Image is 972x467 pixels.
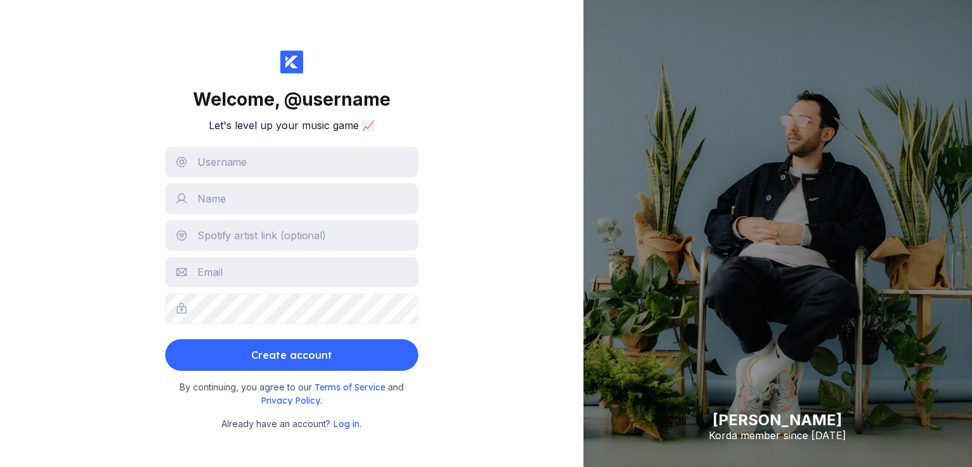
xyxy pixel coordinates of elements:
small: Already have an account? . [221,417,361,431]
div: Create account [251,342,332,368]
a: Terms of Service [315,382,388,392]
span: username [302,89,390,110]
input: Username [165,147,418,177]
span: @ [284,89,302,110]
input: Name [165,184,418,214]
span: Log in [333,418,359,430]
small: By continuing, you agree to our and . [171,381,412,407]
input: Spotify artist link (optional) [165,220,418,251]
button: Create account [165,339,418,371]
div: Welcome, [193,89,390,110]
div: Korda member since [DATE] [709,429,846,442]
a: Privacy Policy [261,395,320,406]
div: [PERSON_NAME] [709,411,846,429]
a: Log in [333,418,359,429]
input: Email [165,257,418,287]
h2: Let's level up your music game 📈 [209,119,375,132]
